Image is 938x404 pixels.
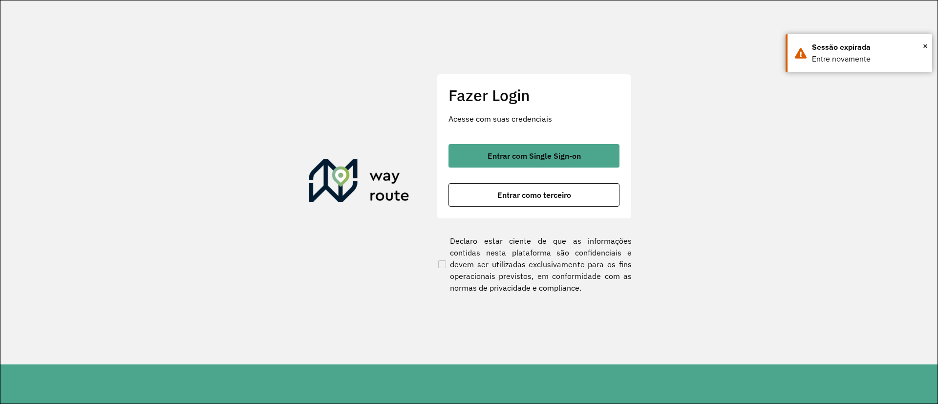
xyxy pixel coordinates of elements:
span: × [923,39,928,53]
div: Sessão expirada [812,42,925,53]
span: Entrar como terceiro [497,191,571,199]
img: Roteirizador AmbevTech [309,159,409,206]
button: button [448,144,619,168]
div: Entre novamente [812,53,925,65]
p: Acesse com suas credenciais [448,113,619,125]
span: Entrar com Single Sign-on [488,152,581,160]
button: Close [923,39,928,53]
button: button [448,183,619,207]
h2: Fazer Login [448,86,619,105]
label: Declaro estar ciente de que as informações contidas nesta plataforma são confidenciais e devem se... [436,235,632,294]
